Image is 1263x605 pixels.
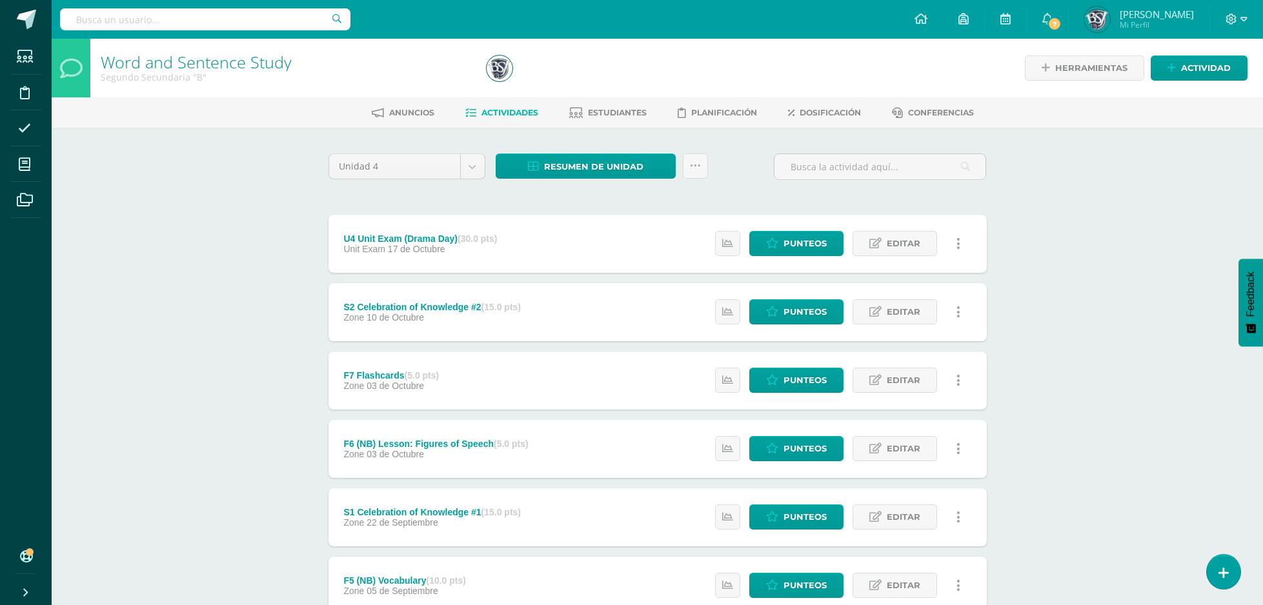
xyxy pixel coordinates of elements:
span: Mi Perfil [1120,19,1194,30]
span: Herramientas [1055,56,1127,80]
div: Segundo Secundaria 'B' [101,71,471,83]
a: Herramientas [1025,55,1144,81]
a: Punteos [749,231,844,256]
span: Anuncios [389,108,434,117]
strong: (15.0 pts) [481,302,521,312]
div: U4 Unit Exam (Drama Day) [343,233,497,244]
span: Actividad [1181,56,1231,80]
span: Editar [887,505,920,529]
button: Feedback - Mostrar encuesta [1238,259,1263,346]
a: Punteos [749,299,844,324]
a: Unidad 4 [329,154,485,179]
span: Feedback [1245,272,1257,317]
img: ac1110cd471b9ffa874f13d93ccfeac6.png [1084,6,1110,32]
h1: Word and Sentence Study [101,53,471,71]
div: F6 (NB) Lesson: Figures of Speech [343,439,528,449]
span: 05 de Septiembre [367,586,438,596]
strong: (5.0 pts) [405,370,440,381]
strong: (5.0 pts) [494,439,529,449]
strong: (30.0 pts) [458,233,497,244]
span: 10 de Octubre [367,312,424,322]
a: Punteos [749,436,844,461]
input: Busca un usuario... [60,8,350,30]
span: Punteos [783,505,827,529]
span: Unidad 4 [339,154,450,179]
a: Actividades [465,103,538,123]
span: Actividades [481,108,538,117]
span: Punteos [783,368,827,392]
span: Unit Exam [343,244,385,254]
span: Zone [343,381,364,391]
span: 03 de Octubre [367,449,424,459]
span: Punteos [783,232,827,255]
span: Zone [343,449,364,459]
span: Editar [887,232,920,255]
span: [PERSON_NAME] [1120,8,1194,21]
a: Dosificación [788,103,861,123]
span: Punteos [783,573,827,597]
div: S2 Celebration of Knowledge #2 [343,302,521,312]
div: F5 (NB) Vocabulary [343,575,466,586]
span: 22 de Septiembre [367,517,438,528]
strong: (15.0 pts) [481,507,521,517]
span: Zone [343,312,364,322]
span: Resumen de unidad [544,155,643,179]
a: Conferencias [892,103,974,123]
span: 17 de Octubre [388,244,445,254]
strong: (10.0 pts) [427,575,466,586]
span: Estudiantes [588,108,647,117]
a: Punteos [749,504,844,530]
span: Zone [343,586,364,596]
a: Anuncios [372,103,434,123]
span: Punteos [783,300,827,324]
span: Planificación [691,108,757,117]
img: ac1110cd471b9ffa874f13d93ccfeac6.png [487,55,512,81]
span: Punteos [783,437,827,461]
span: Editar [887,573,920,597]
a: Word and Sentence Study [101,51,292,73]
span: 03 de Octubre [367,381,424,391]
span: Dosificación [800,108,861,117]
a: Punteos [749,573,844,598]
span: Editar [887,437,920,461]
a: Estudiantes [569,103,647,123]
a: Planificación [678,103,757,123]
span: Editar [887,300,920,324]
div: F7 Flashcards [343,370,439,381]
span: 7 [1047,17,1062,31]
div: S1 Celebration of Knowledge #1 [343,507,521,517]
span: Editar [887,368,920,392]
span: Zone [343,517,364,528]
a: Actividad [1151,55,1248,81]
span: Conferencias [908,108,974,117]
a: Punteos [749,368,844,393]
input: Busca la actividad aquí... [774,154,985,179]
a: Resumen de unidad [496,154,676,179]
